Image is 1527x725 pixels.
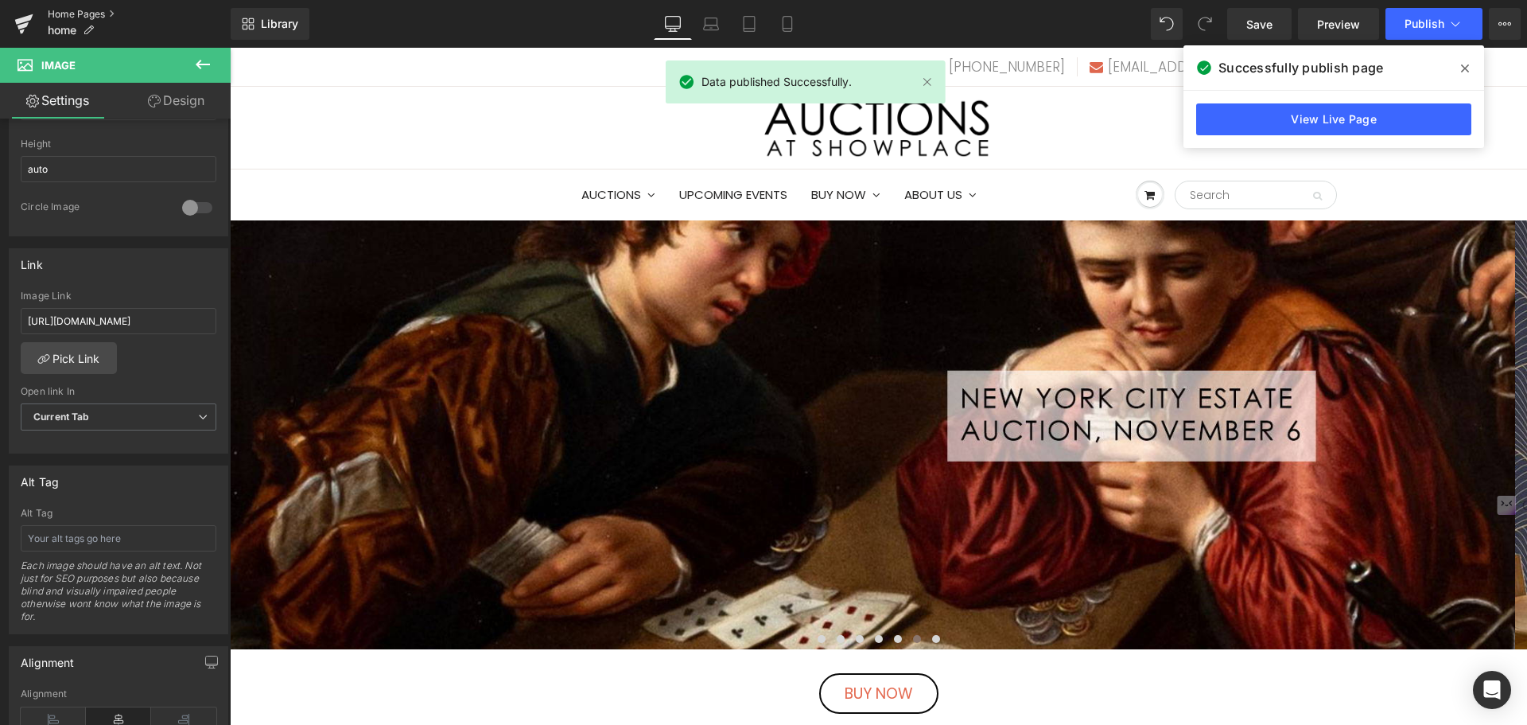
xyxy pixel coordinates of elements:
a: UPCOMING EVENTS [437,123,569,172]
a: Preview [1298,8,1379,40]
a: Pick Link [21,342,117,374]
span: BUY NOW [615,635,683,657]
input: auto [21,156,216,182]
a: New Library [231,8,309,40]
div: Circle Image [21,201,166,217]
div: Alt Tag [21,466,59,489]
input: Your alt tags go here [21,525,216,552]
button: Undo [1151,8,1183,40]
span: Library [261,17,298,31]
span: Successfully publish page [1218,58,1383,77]
a: Home Pages [48,8,231,21]
a: [EMAIL_ADDRESS][DOMAIN_NAME] [860,10,1102,29]
div: Open link In [21,386,216,397]
div: Each image should have an alt text. Not just for SEO purposes but also because blind and visually... [21,559,216,633]
span: Image [41,59,76,72]
div: Open Intercom Messenger [1473,671,1511,709]
div: Link [21,249,43,271]
span: home [48,24,76,37]
a: Laptop [692,8,730,40]
a: BUY NOW [589,626,709,666]
a: Tablet [730,8,768,40]
div: Alt Tag [21,508,216,519]
a: View Live Page [1196,103,1471,135]
a: Mobile [768,8,806,40]
button: More [1489,8,1521,40]
span: Publish [1405,18,1444,30]
img: Showplace [534,39,764,121]
div: Alignment [21,647,75,669]
a: Auctions [340,123,437,172]
b: Current Tab [33,411,90,423]
a: Design [119,83,234,119]
button: Publish [1385,8,1482,40]
div: Alignment [21,688,216,700]
span: Preview [1317,16,1360,33]
div: Height [21,138,216,150]
input: https://your-shop.myshopify.com [21,308,216,334]
a: ABOUT US [662,123,759,172]
a: Desktop [654,8,692,40]
a: [PHONE_NUMBER] [704,10,835,29]
span: Data published Successfully. [701,73,852,91]
span: Save [1246,16,1272,33]
div: Image Link [21,290,216,302]
input: Search [945,133,1107,162]
a: BUY NOW [569,123,662,172]
button: Redo [1189,8,1221,40]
